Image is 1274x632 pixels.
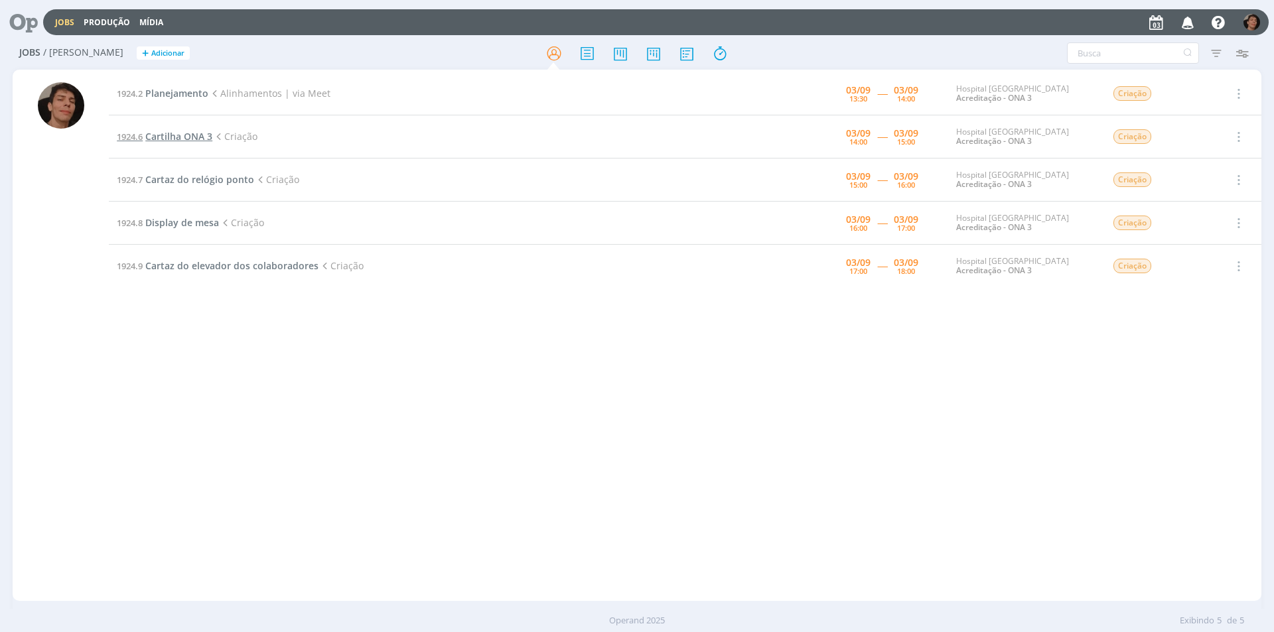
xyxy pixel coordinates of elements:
span: 1924.9 [117,260,143,272]
div: Hospital [GEOGRAPHIC_DATA] [956,214,1093,233]
a: 1924.7Cartaz do relógio ponto [117,173,254,186]
div: 16:00 [849,224,867,231]
span: Exibindo [1180,614,1214,627]
span: 1924.8 [117,217,143,229]
a: 1924.8Display de mesa [117,216,219,229]
div: 16:00 [897,181,915,188]
span: de [1227,614,1237,627]
a: Acreditação - ONA 3 [956,178,1032,190]
button: Mídia [135,17,167,28]
span: Criação [1113,216,1151,230]
span: 1924.2 [117,88,143,99]
a: 1924.6Cartilha ONA 3 [117,130,212,143]
span: Criação [318,259,364,272]
span: ----- [877,216,887,229]
img: P [38,82,84,129]
div: 03/09 [846,258,871,267]
div: 03/09 [894,258,918,267]
button: P [1243,11,1261,34]
img: P [1243,14,1260,31]
span: Adicionar [151,49,184,58]
div: 03/09 [894,129,918,138]
div: 14:00 [849,138,867,145]
a: Acreditação - ONA 3 [956,221,1032,233]
div: Hospital [GEOGRAPHIC_DATA] [956,257,1093,276]
span: Criação [254,173,299,186]
a: Mídia [139,17,163,28]
span: ----- [877,130,887,143]
span: Criação [1113,259,1151,273]
div: 03/09 [846,86,871,95]
span: Planejamento [145,87,208,99]
span: 1924.7 [117,174,143,186]
span: Cartaz do elevador dos colaboradores [145,259,318,272]
div: 17:00 [897,224,915,231]
span: 5 [1239,614,1244,627]
a: 1924.9Cartaz do elevador dos colaboradores [117,259,318,272]
span: ----- [877,259,887,272]
button: +Adicionar [137,46,190,60]
button: Produção [80,17,134,28]
div: 14:00 [897,95,915,102]
input: Busca [1067,42,1199,64]
a: 1924.2Planejamento [117,87,208,99]
a: Acreditação - ONA 3 [956,92,1032,103]
span: Cartilha ONA 3 [145,130,212,143]
div: Hospital [GEOGRAPHIC_DATA] [956,84,1093,103]
div: 03/09 [846,215,871,224]
div: 18:00 [897,267,915,275]
div: 15:00 [897,138,915,145]
div: 13:30 [849,95,867,102]
span: 1924.6 [117,131,143,143]
span: / [PERSON_NAME] [43,47,123,58]
span: Criação [1113,86,1151,101]
div: 15:00 [849,181,867,188]
div: Hospital [GEOGRAPHIC_DATA] [956,170,1093,190]
span: + [142,46,149,60]
a: Acreditação - ONA 3 [956,135,1032,147]
a: Jobs [55,17,74,28]
span: Criação [219,216,264,229]
div: 17:00 [849,267,867,275]
div: Hospital [GEOGRAPHIC_DATA] [956,127,1093,147]
span: Criação [1113,172,1151,187]
span: Cartaz do relógio ponto [145,173,254,186]
button: Jobs [51,17,78,28]
span: ----- [877,173,887,186]
span: 5 [1217,614,1222,627]
div: 03/09 [846,172,871,181]
div: 03/09 [894,172,918,181]
span: Criação [1113,129,1151,144]
a: Produção [84,17,130,28]
a: Acreditação - ONA 3 [956,265,1032,276]
span: Criação [212,130,257,143]
div: 03/09 [894,215,918,224]
span: ----- [877,87,887,99]
span: Display de mesa [145,216,219,229]
span: Jobs [19,47,40,58]
span: Alinhamentos | via Meet [208,87,330,99]
div: 03/09 [894,86,918,95]
div: 03/09 [846,129,871,138]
